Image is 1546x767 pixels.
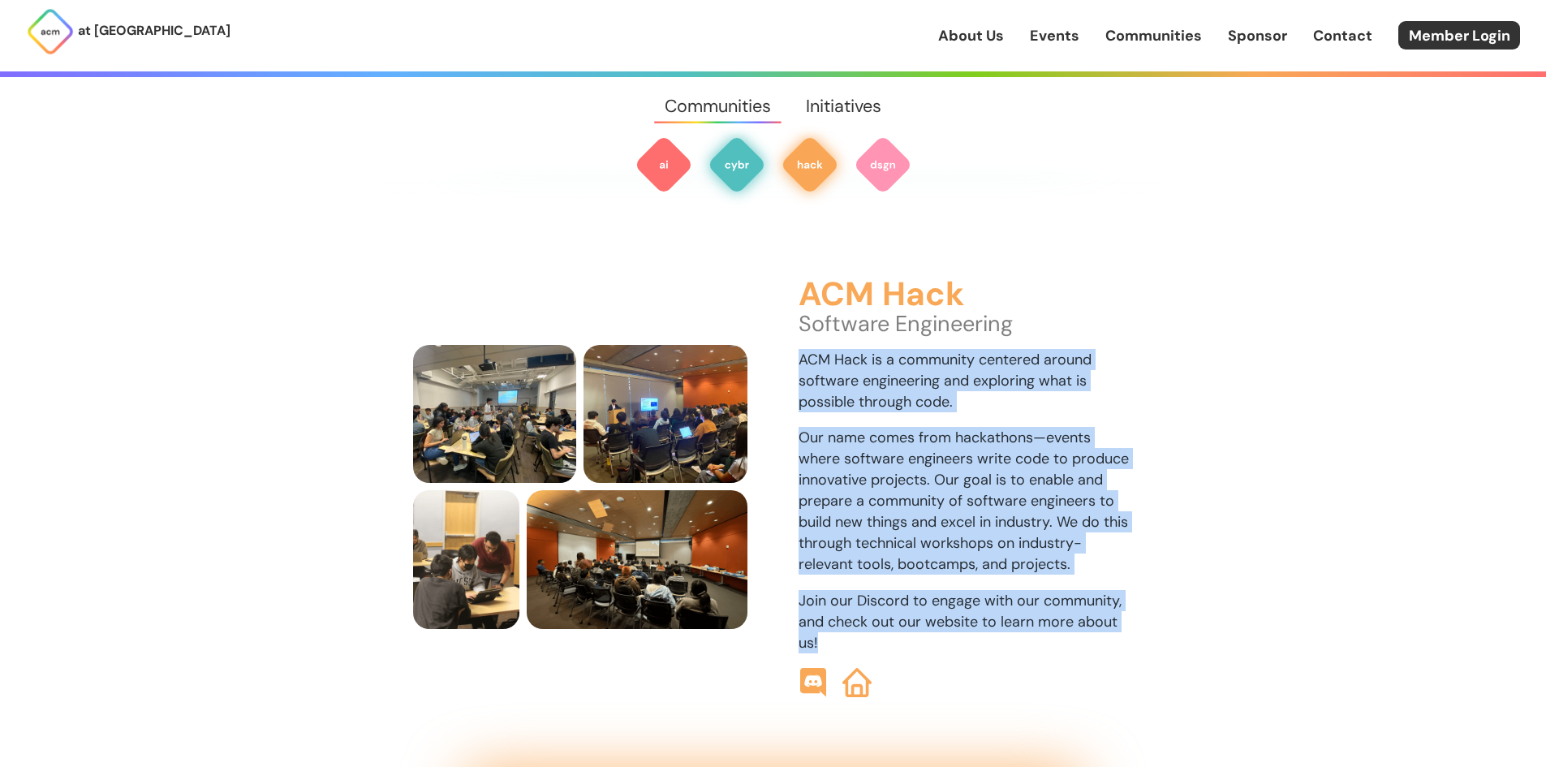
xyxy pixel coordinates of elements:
img: ACM Logo [26,7,75,56]
a: About Us [938,25,1004,46]
p: Our name comes from hackathons—events where software engineers write code to produce innovative p... [799,427,1134,575]
img: ACM Hack Website [842,668,872,697]
a: Communities [1105,25,1202,46]
a: at [GEOGRAPHIC_DATA] [26,7,230,56]
img: members watch presentation at a Hack Event [584,345,747,484]
a: Initiatives [789,77,899,136]
a: Sponsor [1228,25,1287,46]
img: ACM Cyber [708,136,766,194]
h3: ACM Hack [799,277,1134,313]
img: members locking in at a Hack workshop [413,345,577,484]
p: at [GEOGRAPHIC_DATA] [78,20,230,41]
img: ACM Design [854,136,912,194]
a: Contact [1313,25,1372,46]
img: ACM AI [635,136,693,194]
p: Join our Discord to engage with our community, and check out our website to learn more about us! [799,590,1134,653]
a: Events [1030,25,1079,46]
p: Software Engineering [799,313,1134,334]
p: ACM Hack is a community centered around software engineering and exploring what is possible throu... [799,349,1134,412]
img: ACM Hack [781,136,839,194]
a: Member Login [1398,21,1520,50]
img: members consider what their project responsibilities and technologies are at a Hack Event [527,490,747,629]
a: Communities [647,77,788,136]
img: ACM Hack Discord [799,668,828,697]
img: ACM Hack president Nikhil helps someone at a Hack Event [413,490,520,629]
